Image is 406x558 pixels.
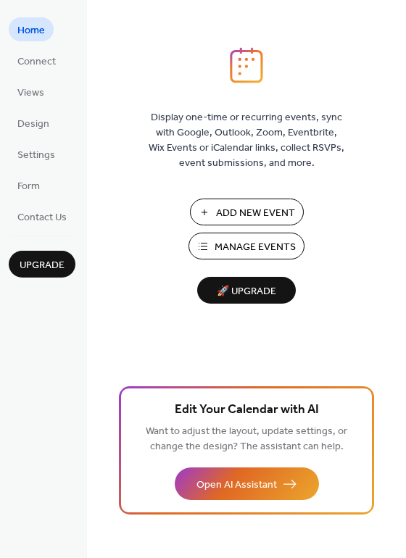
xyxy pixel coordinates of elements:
[230,47,263,83] img: logo_icon.svg
[9,204,75,228] a: Contact Us
[188,233,304,259] button: Manage Events
[196,478,277,493] span: Open AI Assistant
[149,110,344,171] span: Display one-time or recurring events, sync with Google, Outlook, Zoom, Eventbrite, Wix Events or ...
[215,240,296,255] span: Manage Events
[9,80,53,104] a: Views
[146,422,347,457] span: Want to adjust the layout, update settings, or change the design? The assistant can help.
[9,173,49,197] a: Form
[17,179,40,194] span: Form
[17,54,56,70] span: Connect
[175,400,319,420] span: Edit Your Calendar with AI
[175,467,319,500] button: Open AI Assistant
[190,199,304,225] button: Add New Event
[197,277,296,304] button: 🚀 Upgrade
[9,49,65,72] a: Connect
[17,86,44,101] span: Views
[17,117,49,132] span: Design
[9,17,54,41] a: Home
[17,23,45,38] span: Home
[206,282,287,301] span: 🚀 Upgrade
[9,251,75,278] button: Upgrade
[17,148,55,163] span: Settings
[20,258,65,273] span: Upgrade
[17,210,67,225] span: Contact Us
[9,111,58,135] a: Design
[216,206,295,221] span: Add New Event
[9,142,64,166] a: Settings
